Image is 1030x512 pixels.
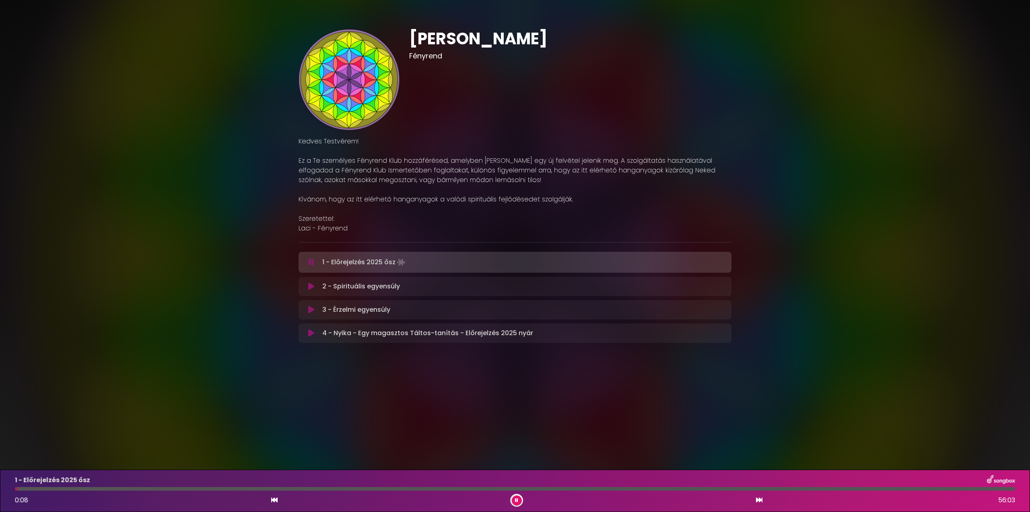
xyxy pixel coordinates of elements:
p: 4 - Nyika - Egy magasztos Táltos-tanítás - Előrejelzés 2025 nyár [322,328,533,338]
p: 3 - Érzelmi egyensúly [322,305,390,315]
h1: [PERSON_NAME] [409,29,731,48]
h3: Fényrend [409,52,731,60]
p: Kedves Testvérem! Ez a Te személyes Fényrend Klub hozzáférésed, amelyben [PERSON_NAME] egy új fel... [299,137,731,233]
img: waveform4.gif [396,257,407,268]
p: 1 - Előrejelzés 2025 ősz [322,257,407,268]
img: tZdHPxKtS5WkpfQ2P9l4 [299,29,400,130]
p: 2 - Spirituális egyensúly [322,282,400,291]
